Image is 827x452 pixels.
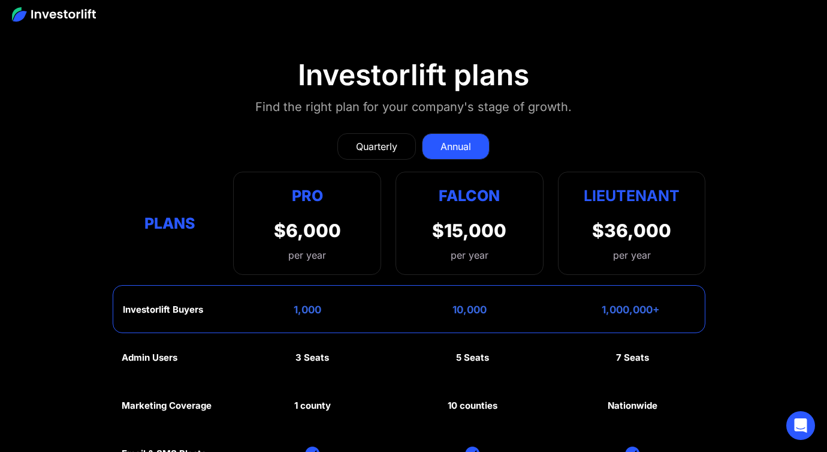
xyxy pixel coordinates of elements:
[451,248,488,262] div: per year
[294,400,331,411] div: 1 county
[122,211,219,235] div: Plans
[356,139,397,154] div: Quarterly
[432,220,506,241] div: $15,000
[592,220,671,241] div: $36,000
[602,304,660,316] div: 1,000,000+
[452,304,487,316] div: 10,000
[122,400,212,411] div: Marketing Coverage
[613,248,651,262] div: per year
[123,304,203,315] div: Investorlift Buyers
[439,184,500,208] div: Falcon
[295,352,329,363] div: 3 Seats
[448,400,497,411] div: 10 counties
[255,97,572,116] div: Find the right plan for your company's stage of growth.
[616,352,649,363] div: 7 Seats
[274,248,341,262] div: per year
[608,400,657,411] div: Nationwide
[274,184,341,208] div: Pro
[456,352,489,363] div: 5 Seats
[122,352,177,363] div: Admin Users
[294,304,321,316] div: 1,000
[584,187,680,205] strong: Lieutenant
[786,411,815,440] div: Open Intercom Messenger
[440,139,471,154] div: Annual
[298,58,529,92] div: Investorlift plans
[274,220,341,241] div: $6,000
